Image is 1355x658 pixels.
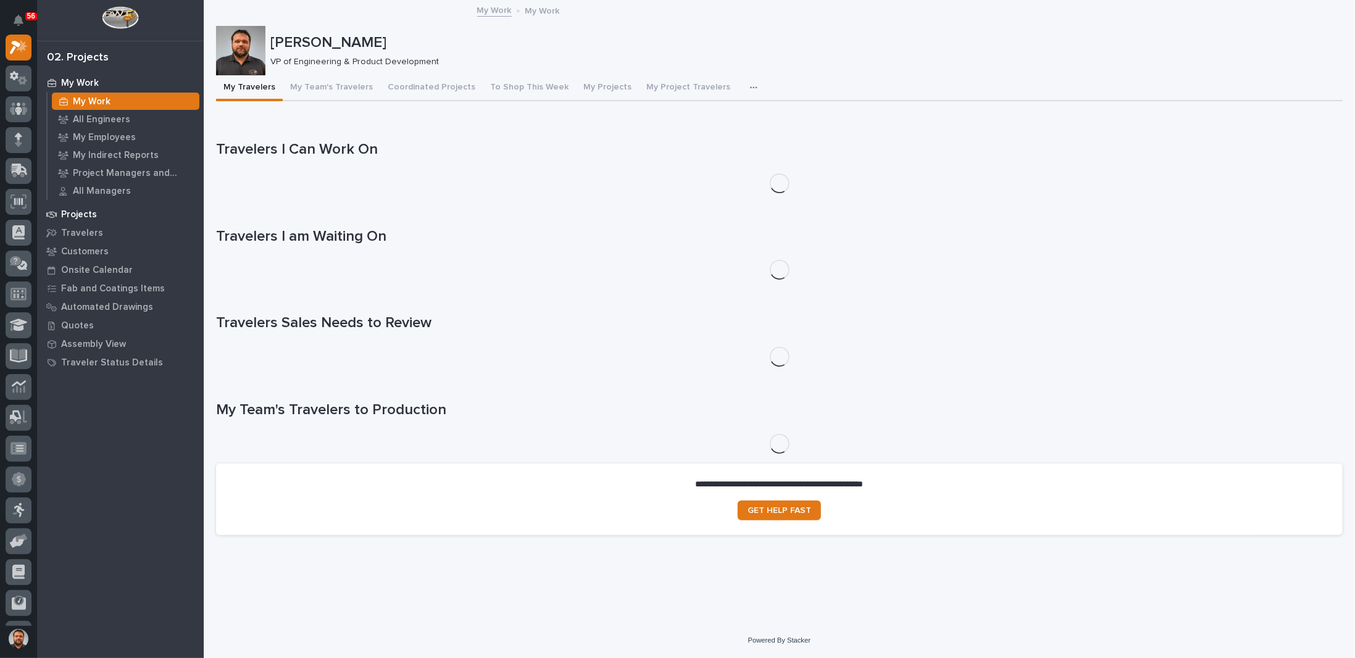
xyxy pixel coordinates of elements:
[73,132,136,143] p: My Employees
[61,357,163,369] p: Traveler Status Details
[73,150,159,161] p: My Indirect Reports
[738,501,821,520] a: GET HELP FAST
[525,3,560,17] p: My Work
[216,228,1343,246] h1: Travelers I am Waiting On
[216,141,1343,159] h1: Travelers I Can Work On
[216,314,1343,332] h1: Travelers Sales Needs to Review
[37,316,204,335] a: Quotes
[639,75,738,101] button: My Project Travelers
[73,186,131,197] p: All Managers
[48,164,204,181] a: Project Managers and Engineers
[283,75,380,101] button: My Team's Travelers
[61,283,165,294] p: Fab and Coatings Items
[48,146,204,164] a: My Indirect Reports
[37,242,204,260] a: Customers
[37,279,204,298] a: Fab and Coatings Items
[61,209,97,220] p: Projects
[61,339,126,350] p: Assembly View
[380,75,483,101] button: Coordinated Projects
[61,228,103,239] p: Travelers
[37,335,204,353] a: Assembly View
[216,75,283,101] button: My Travelers
[73,114,130,125] p: All Engineers
[48,128,204,146] a: My Employees
[48,182,204,199] a: All Managers
[6,626,31,652] button: users-avatar
[748,636,811,644] a: Powered By Stacker
[37,223,204,242] a: Travelers
[27,12,35,20] p: 56
[73,168,194,179] p: Project Managers and Engineers
[270,57,1333,67] p: VP of Engineering & Product Development
[61,78,99,89] p: My Work
[102,6,138,29] img: Workspace Logo
[47,51,109,65] div: 02. Projects
[61,265,133,276] p: Onsite Calendar
[15,15,31,35] div: Notifications56
[576,75,639,101] button: My Projects
[37,298,204,316] a: Automated Drawings
[748,506,811,515] span: GET HELP FAST
[37,260,204,279] a: Onsite Calendar
[216,401,1343,419] h1: My Team's Travelers to Production
[37,205,204,223] a: Projects
[61,302,153,313] p: Automated Drawings
[477,2,512,17] a: My Work
[270,34,1338,52] p: [PERSON_NAME]
[37,73,204,92] a: My Work
[73,96,110,107] p: My Work
[48,110,204,128] a: All Engineers
[483,75,576,101] button: To Shop This Week
[6,7,31,33] button: Notifications
[61,320,94,331] p: Quotes
[61,246,109,257] p: Customers
[37,353,204,372] a: Traveler Status Details
[48,93,204,110] a: My Work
